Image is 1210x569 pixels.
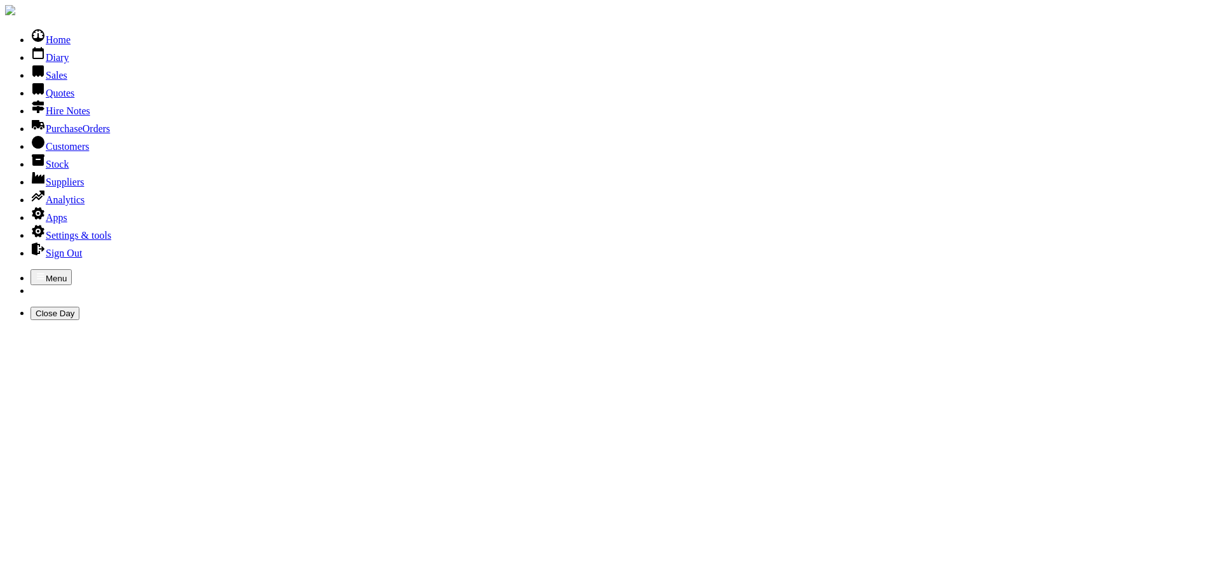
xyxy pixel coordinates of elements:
[30,64,1205,81] li: Sales
[30,99,1205,117] li: Hire Notes
[30,70,67,81] a: Sales
[30,230,111,241] a: Settings & tools
[30,170,1205,188] li: Suppliers
[30,52,69,63] a: Diary
[30,212,67,223] a: Apps
[30,105,90,116] a: Hire Notes
[30,177,84,187] a: Suppliers
[30,194,84,205] a: Analytics
[5,5,15,15] img: companylogo.jpg
[30,307,79,320] button: Close Day
[30,141,89,152] a: Customers
[30,34,71,45] a: Home
[30,159,69,170] a: Stock
[30,248,82,258] a: Sign Out
[30,88,74,98] a: Quotes
[30,152,1205,170] li: Stock
[30,269,72,285] button: Menu
[30,123,110,134] a: PurchaseOrders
